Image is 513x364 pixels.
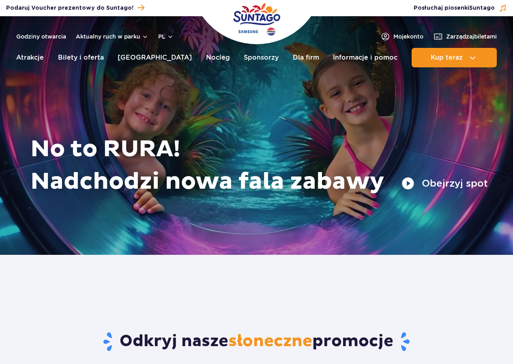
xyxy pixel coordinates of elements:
span: słoneczne [228,331,312,351]
span: Podaruj Voucher prezentowy do Suntago! [6,4,133,12]
span: Posłuchaj piosenki [414,4,495,12]
a: [GEOGRAPHIC_DATA] [118,48,192,67]
button: Obejrzyj spot [401,177,488,190]
span: Zarządzaj biletami [446,32,497,41]
button: pl [158,32,174,41]
a: Podaruj Voucher prezentowy do Suntago! [6,2,144,13]
button: Kup teraz [412,48,497,67]
a: Nocleg [206,48,230,67]
a: Sponsorzy [244,48,279,67]
a: Informacje i pomoc [333,48,397,67]
a: Zarządzajbiletami [433,32,497,41]
a: Mojekonto [380,32,423,41]
h1: No to RURA! Nadchodzi nowa fala zabawy [30,133,488,198]
button: Posłuchaj piosenkiSuntago [414,4,507,12]
a: Dla firm [293,48,319,67]
a: Godziny otwarcia [16,32,66,41]
h2: Odkryj nasze promocje [19,331,494,352]
span: Kup teraz [431,54,463,61]
span: Suntago [469,5,495,11]
a: Atrakcje [16,48,44,67]
a: Bilety i oferta [58,48,104,67]
button: Aktualny ruch w parku [76,33,148,40]
span: Moje konto [393,32,423,41]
